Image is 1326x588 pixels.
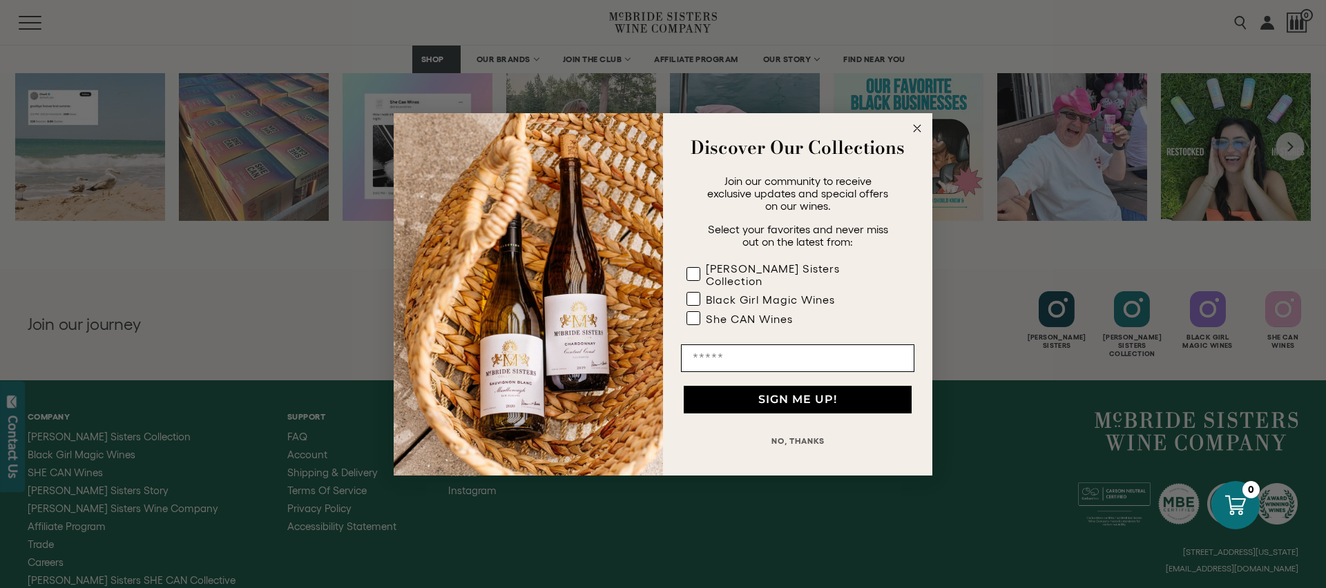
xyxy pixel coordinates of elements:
[706,313,793,325] div: She CAN Wines
[708,223,888,248] span: Select your favorites and never miss out on the latest from:
[691,134,905,161] strong: Discover Our Collections
[909,120,925,137] button: Close dialog
[681,344,914,372] input: Email
[394,113,663,476] img: 42653730-7e35-4af7-a99d-12bf478283cf.jpeg
[681,427,914,455] button: NO, THANKS
[707,175,888,212] span: Join our community to receive exclusive updates and special offers on our wines.
[1242,481,1260,498] div: 0
[684,386,912,413] button: SIGN ME UP!
[706,293,835,306] div: Black Girl Magic Wines
[706,262,887,287] div: [PERSON_NAME] Sisters Collection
